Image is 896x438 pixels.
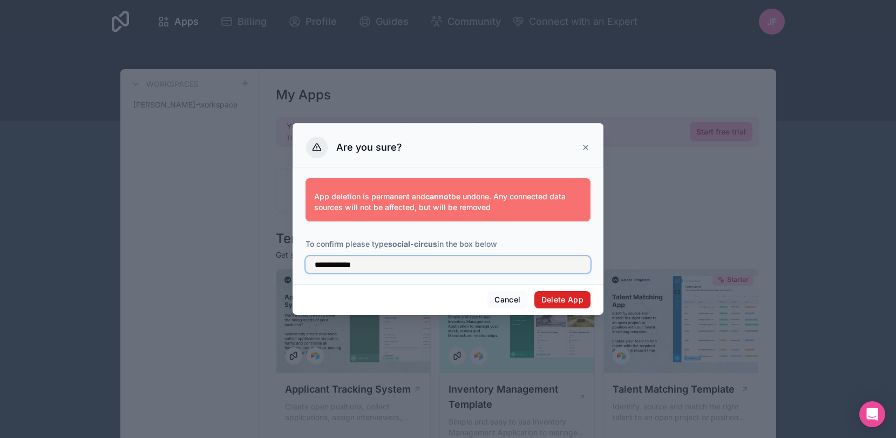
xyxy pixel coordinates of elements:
p: To confirm please type in the box below [306,239,590,250]
button: Cancel [487,291,527,308]
button: Delete App [534,291,591,308]
p: App deletion is permanent and be undone. Any connected data sources will not be affected, but wil... [314,191,582,213]
h3: Are you sure? [336,141,402,154]
div: Open Intercom Messenger [859,401,885,427]
strong: cannot [425,192,451,201]
strong: social-circus [388,239,437,248]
